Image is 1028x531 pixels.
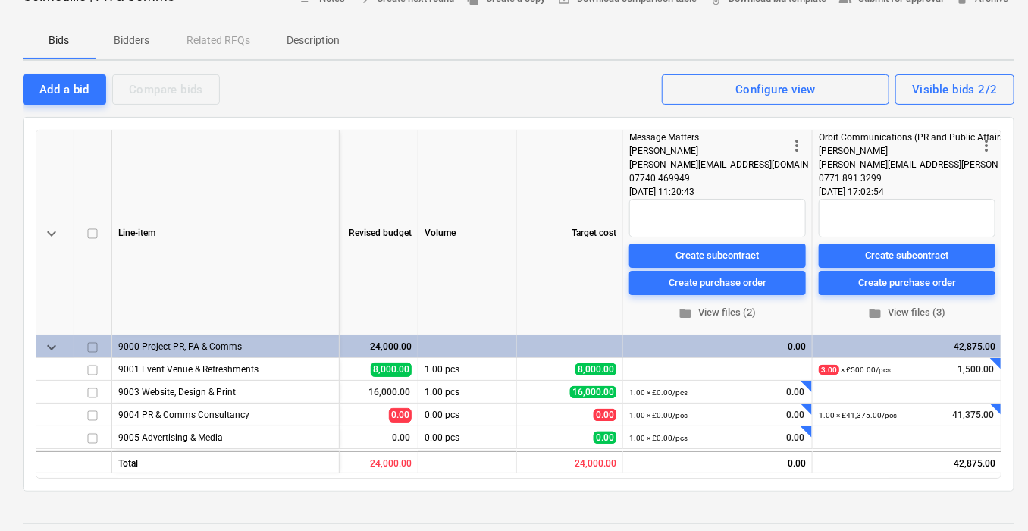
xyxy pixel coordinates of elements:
[418,426,517,449] div: 0.00 pcs
[858,275,956,292] div: Create purchase order
[819,171,977,185] div: 0771 891 3299
[912,80,998,99] div: Visible bids 2/2
[679,306,693,320] span: folder
[629,244,806,268] button: Create subcontract
[895,74,1014,105] button: Visible bids 2/2
[114,33,150,49] p: Bidders
[594,409,616,421] span: 0.00
[371,363,412,377] span: 8,000.00
[669,275,766,292] div: Create purchase order
[952,458,1028,531] iframe: Chat Widget
[819,365,891,375] small: × £500.00 / pcs
[118,335,333,357] div: 9000 Project PR, PA & Comms
[813,451,1002,473] div: 42,875.00
[735,80,816,99] div: Configure view
[825,304,989,322] span: View files (3)
[785,409,806,422] span: 0.00
[418,381,517,404] div: 1.00 pcs
[42,225,61,243] span: keyboard_arrow_down
[112,130,340,335] div: Line-item
[819,130,977,144] div: Orbit Communications (PR and Public Affairs) Ltd
[623,451,813,473] div: 0.00
[866,247,949,265] div: Create subcontract
[629,144,788,158] div: [PERSON_NAME]
[118,358,333,380] div: 9001 Event Venue & Refreshments
[389,408,412,423] span: 0.00
[517,130,623,335] div: Target cost
[819,271,995,295] button: Create purchase order
[629,388,688,397] small: 1.00 × £0.00 / pcs
[629,130,788,144] div: Message Matters
[819,144,977,158] div: [PERSON_NAME]
[575,363,616,375] span: 8,000.00
[41,33,77,49] p: Bids
[570,386,616,398] span: 16,000.00
[629,411,688,419] small: 1.00 × £0.00 / pcs
[819,335,995,358] div: 42,875.00
[977,137,995,155] span: more_vert
[418,404,517,426] div: 0.00 pcs
[819,301,995,325] button: View files (3)
[287,33,340,49] p: Description
[635,304,800,322] span: View files (2)
[594,432,616,444] span: 0.00
[390,432,412,445] span: 0.00
[118,426,333,448] div: 9005 Advertising & Media
[788,137,806,155] span: more_vert
[517,451,623,473] div: 24,000.00
[819,411,897,419] small: 1.00 × £41,375.00 / pcs
[676,247,760,265] div: Create subcontract
[629,335,806,358] div: 0.00
[118,404,333,426] div: 9004 PR & Comms Consultancy
[629,434,688,442] small: 1.00 × £0.00 / pcs
[785,432,806,445] span: 0.00
[418,358,517,381] div: 1.00 pcs
[418,130,517,335] div: Volume
[42,338,61,357] span: keyboard_arrow_down
[118,381,333,403] div: 9003 Website, Design & Print
[629,171,788,185] div: 07740 469949
[629,185,806,199] div: [DATE] 11:20:43
[956,363,995,376] span: 1,500.00
[367,386,412,399] span: 16,000.00
[869,306,882,320] span: folder
[629,159,841,170] span: [PERSON_NAME][EMAIL_ADDRESS][DOMAIN_NAME]
[629,301,806,325] button: View files (2)
[785,386,806,399] span: 0.00
[112,451,340,473] div: Total
[662,74,889,105] button: Configure view
[819,244,995,268] button: Create subcontract
[23,74,106,105] button: Add a bid
[629,271,806,295] button: Create purchase order
[951,409,995,422] span: 41,375.00
[39,80,89,99] div: Add a bid
[819,185,995,199] div: [DATE] 17:02:54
